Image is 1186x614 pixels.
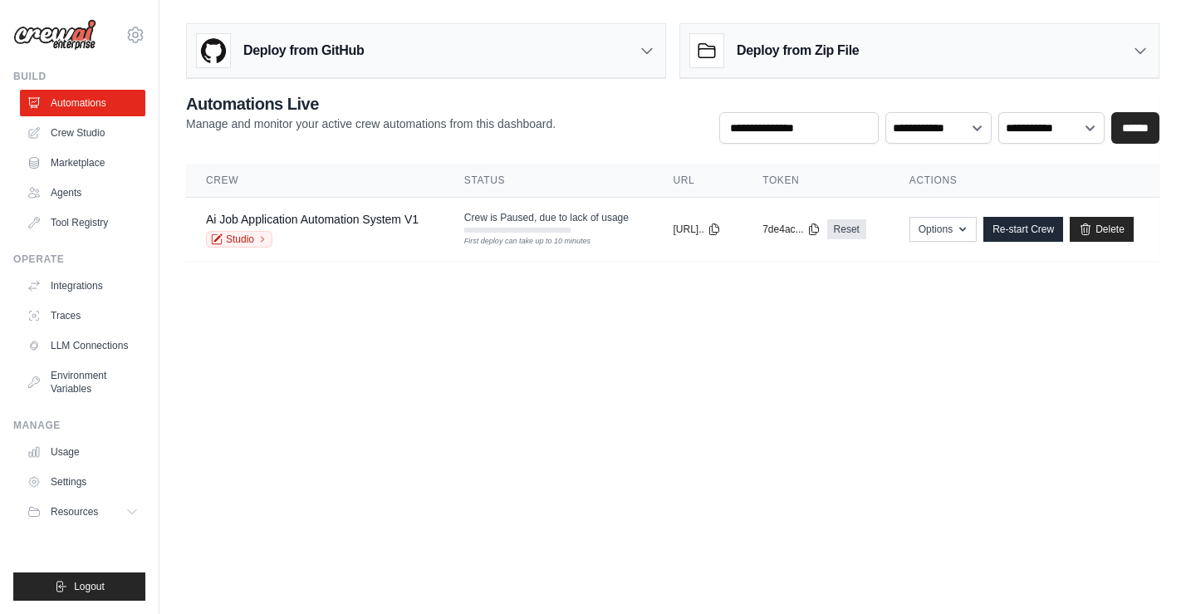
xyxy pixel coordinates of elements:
[20,120,145,146] a: Crew Studio
[737,41,859,61] h3: Deploy from Zip File
[444,164,654,198] th: Status
[742,164,889,198] th: Token
[20,90,145,116] a: Automations
[983,217,1063,242] a: Re-start Crew
[243,41,364,61] h3: Deploy from GitHub
[889,164,1159,198] th: Actions
[13,19,96,51] img: Logo
[20,332,145,359] a: LLM Connections
[827,219,866,239] a: Reset
[1070,217,1134,242] a: Delete
[197,34,230,67] img: GitHub Logo
[762,223,820,236] button: 7de4ac...
[74,580,105,593] span: Logout
[20,439,145,465] a: Usage
[13,70,145,83] div: Build
[20,302,145,329] a: Traces
[20,469,145,495] a: Settings
[20,209,145,236] a: Tool Registry
[20,362,145,402] a: Environment Variables
[20,273,145,299] a: Integrations
[51,505,98,518] span: Resources
[186,115,556,132] p: Manage and monitor your active crew automations from this dashboard.
[13,572,145,601] button: Logout
[20,499,145,525] button: Resources
[20,179,145,206] a: Agents
[464,211,629,224] span: Crew is Paused, due to lack of usage
[909,217,977,242] button: Options
[20,150,145,176] a: Marketplace
[206,213,419,226] a: Ai Job Application Automation System V1
[186,164,444,198] th: Crew
[186,92,556,115] h2: Automations Live
[206,231,272,248] a: Studio
[653,164,742,198] th: URL
[13,253,145,266] div: Operate
[464,236,571,248] div: First deploy can take up to 10 minutes
[13,419,145,432] div: Manage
